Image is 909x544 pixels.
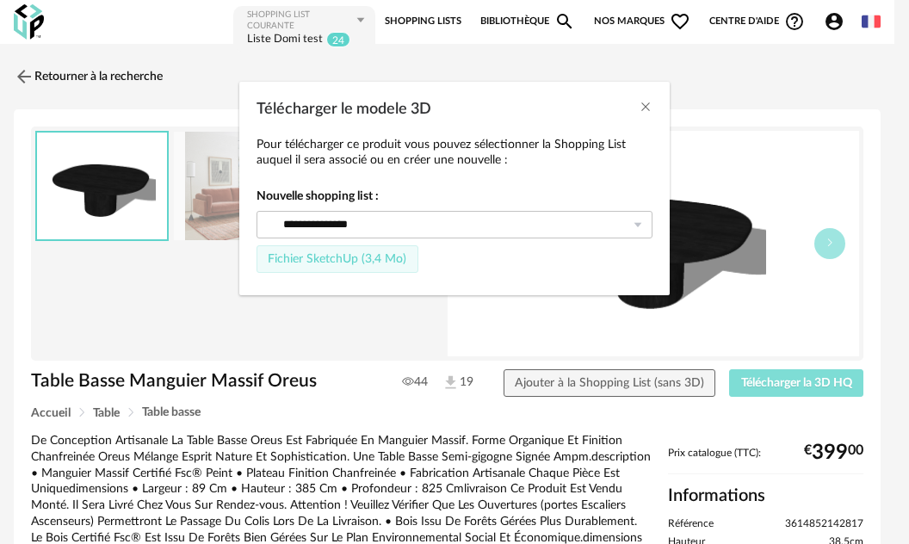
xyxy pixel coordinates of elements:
button: Close [639,99,652,117]
span: Télécharger le modele 3D [257,102,431,117]
button: Fichier SketchUp (3,4 Mo) [257,245,418,273]
strong: Nouvelle shopping list : [257,189,652,204]
div: Télécharger le modele 3D [239,82,670,296]
p: Pour télécharger ce produit vous pouvez sélectionner la Shopping List auquel il sera associé ou e... [257,137,652,168]
span: Fichier SketchUp (3,4 Mo) [268,253,406,265]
